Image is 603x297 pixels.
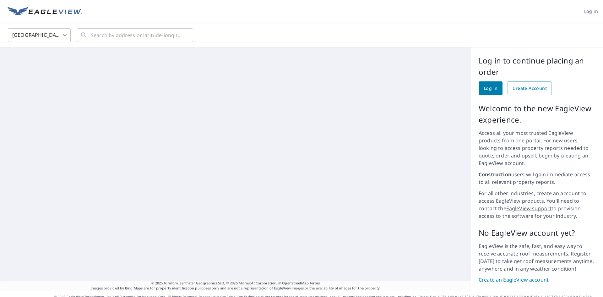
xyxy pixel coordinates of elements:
[282,281,308,285] a: OpenStreetMap
[479,171,595,186] p: users will gain immediate access to all relevant property reports.
[151,281,320,286] span: © 2025 TomTom, Earthstar Geographics SIO, © 2025 Microsoft Corporation, ©
[484,85,497,92] span: Log in
[479,55,595,78] p: Log in to continue placing an order
[479,190,595,220] p: For all other industries, create an account to access EagleView products. You'll need to contact ...
[479,276,595,283] a: Create an EagleView account
[479,103,595,125] p: Welcome to the new EagleView experience.
[479,171,511,178] strong: Construction
[310,281,320,285] a: Terms
[506,205,552,212] a: EagleView support
[479,242,595,272] p: EagleView is the safe, fast, and easy way to receive accurate roof measurements. Register [DATE] ...
[479,227,595,239] p: No EagleView account yet?
[508,81,552,95] a: Create Account
[8,26,71,44] div: [GEOGRAPHIC_DATA]
[479,129,595,167] p: Access all your most trusted EagleView products from one portal. For new users looking to access ...
[513,85,547,92] span: Create Account
[8,7,82,16] img: EV Logo
[91,26,180,44] input: Search by address or latitude-longitude
[479,81,503,95] a: Log in
[584,8,598,15] span: Log in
